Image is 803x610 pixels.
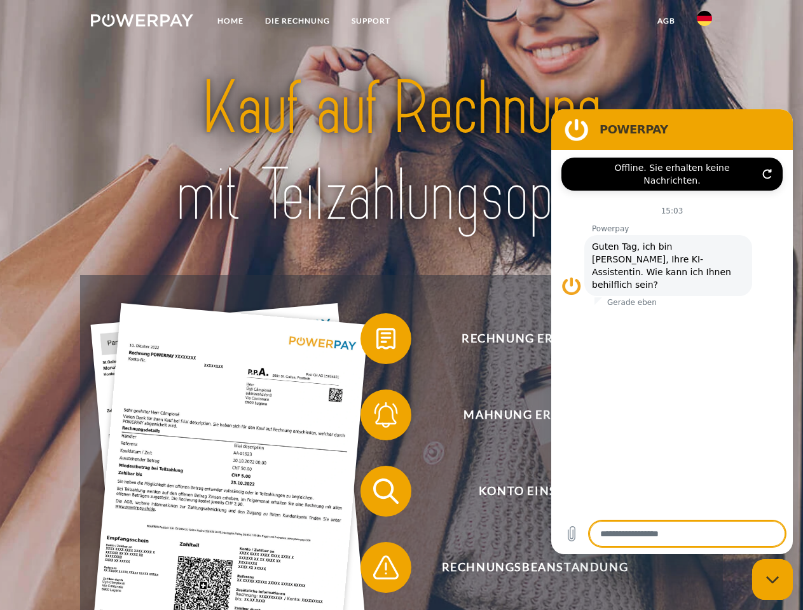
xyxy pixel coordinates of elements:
[360,390,691,440] button: Mahnung erhalten?
[379,466,690,517] span: Konto einsehen
[697,11,712,26] img: de
[379,390,690,440] span: Mahnung erhalten?
[360,313,691,364] button: Rechnung erhalten?
[254,10,341,32] a: DIE RECHNUNG
[647,10,686,32] a: agb
[379,542,690,593] span: Rechnungsbeanstandung
[379,313,690,364] span: Rechnung erhalten?
[121,61,682,243] img: title-powerpay_de.svg
[551,109,793,554] iframe: Messaging-Fenster
[91,14,193,27] img: logo-powerpay-white.svg
[360,542,691,593] button: Rechnungsbeanstandung
[341,10,401,32] a: SUPPORT
[370,323,402,355] img: qb_bill.svg
[360,466,691,517] button: Konto einsehen
[207,10,254,32] a: Home
[370,475,402,507] img: qb_search.svg
[752,559,793,600] iframe: Schaltfläche zum Öffnen des Messaging-Fensters; Konversation läuft
[370,552,402,583] img: qb_warning.svg
[370,399,402,431] img: qb_bell.svg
